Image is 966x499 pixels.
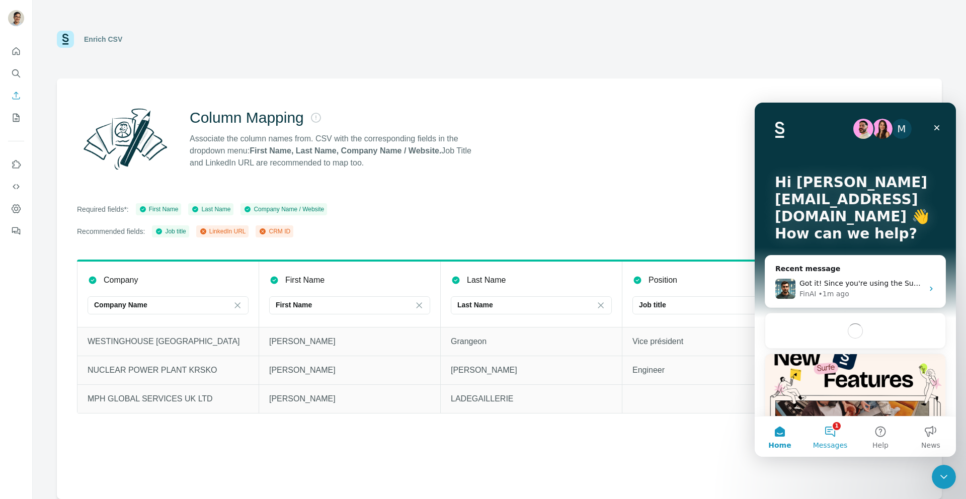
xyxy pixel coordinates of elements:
[101,314,151,354] button: Help
[167,339,186,346] span: News
[8,200,24,218] button: Dashboard
[118,339,134,346] span: Help
[632,336,793,348] p: Vice président
[88,336,249,348] p: WESTINGHOUSE [GEOGRAPHIC_DATA]
[139,205,179,214] div: First Name
[457,300,493,310] p: Last Name
[632,364,793,376] p: Engineer
[77,103,174,175] img: Surfe Illustration - Column Mapping
[58,339,93,346] span: Messages
[269,336,430,348] p: [PERSON_NAME]
[8,42,24,60] button: Quick start
[14,339,36,346] span: Home
[57,31,74,48] img: Surfe Logo
[8,178,24,196] button: Use Surfe API
[190,109,304,127] h2: Column Mapping
[151,314,201,354] button: News
[77,204,129,214] p: Required fields*:
[88,393,249,405] p: MPH GLOBAL SERVICES UK LTD
[11,252,191,322] img: New Surfe features!
[84,34,122,44] div: Enrich CSV
[10,251,191,379] div: New Surfe features!
[755,103,956,457] iframe: Intercom live chat
[932,465,956,489] iframe: Intercom live chat
[269,393,430,405] p: [PERSON_NAME]
[451,336,612,348] p: Grangeon
[50,314,101,354] button: Messages
[8,222,24,240] button: Feedback
[77,226,145,236] p: Recommended fields:
[173,16,191,34] div: Close
[276,300,312,310] p: First Name
[250,146,441,155] strong: First Name, Last Name, Company Name / Website.
[155,227,186,236] div: Job title
[8,109,24,127] button: My lists
[259,227,290,236] div: CRM ID
[191,205,230,214] div: Last Name
[451,364,612,376] p: [PERSON_NAME]
[8,155,24,174] button: Use Surfe on LinkedIn
[639,300,666,310] p: Job title
[467,274,506,286] p: Last Name
[199,227,246,236] div: LinkedIn URL
[8,87,24,105] button: Enrich CSV
[451,393,612,405] p: LADEGAILLERIE
[104,274,138,286] p: Company
[88,364,249,376] p: NUCLEAR POWER PLANT KRSKO
[94,300,147,310] p: Company Name
[649,274,677,286] p: Position
[190,133,480,169] p: Associate the column names from. CSV with the corresponding fields in the dropdown menu: Job Titl...
[8,10,24,26] img: Avatar
[244,205,324,214] div: Company Name / Website
[285,274,325,286] p: First Name
[269,364,430,376] p: [PERSON_NAME]
[8,64,24,82] button: Search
